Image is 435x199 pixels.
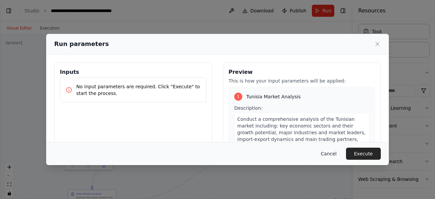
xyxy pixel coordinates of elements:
button: Cancel [316,148,342,160]
h3: Inputs [60,68,206,76]
button: Execute [346,148,381,160]
span: Description: [234,105,262,111]
p: This is how your input parameters will be applied: [229,78,375,84]
span: Tunisia Market Analysis [246,93,301,100]
div: 1 [234,93,242,101]
h2: Run parameters [54,39,109,49]
h3: Preview [229,68,375,76]
p: No input parameters are required. Click "Execute" to start the process. [76,83,201,97]
span: Conduct a comprehensive analysis of the Tunisian market including: key economic sectors and their... [237,116,366,189]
